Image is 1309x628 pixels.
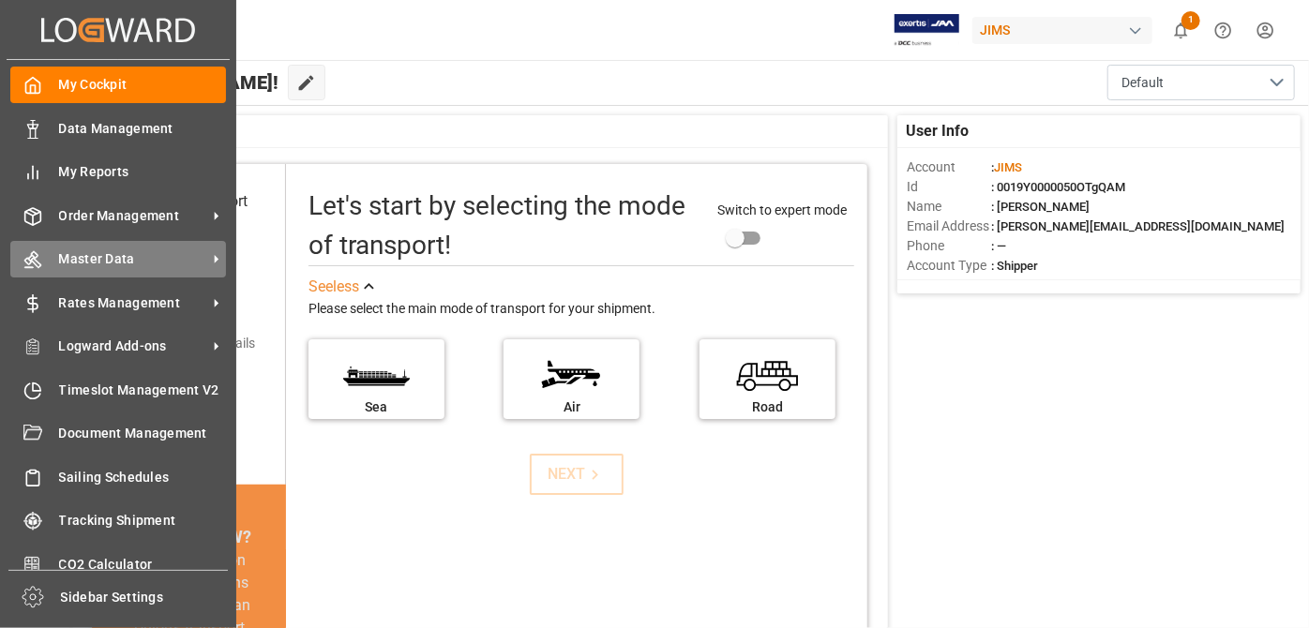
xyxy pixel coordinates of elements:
[59,468,227,487] span: Sailing Schedules
[138,334,255,353] div: Add shipping details
[991,219,1285,233] span: : [PERSON_NAME][EMAIL_ADDRESS][DOMAIN_NAME]
[10,546,226,582] a: CO2 Calculator
[59,162,227,182] span: My Reports
[907,217,991,236] span: Email Address
[907,236,991,256] span: Phone
[77,65,278,100] span: Hello [PERSON_NAME]!
[59,381,227,400] span: Timeslot Management V2
[994,160,1022,174] span: JIMS
[308,276,359,298] div: See less
[991,239,1006,253] span: : —
[1121,73,1164,93] span: Default
[308,298,854,321] div: Please select the main mode of transport for your shipment.
[59,511,227,531] span: Tracking Shipment
[10,458,226,495] a: Sailing Schedules
[1202,9,1244,52] button: Help Center
[59,206,207,226] span: Order Management
[907,256,991,276] span: Account Type
[717,202,847,217] span: Switch to expert mode
[59,75,227,95] span: My Cockpit
[318,397,435,417] div: Sea
[907,177,991,197] span: Id
[10,415,226,452] a: Document Management
[991,259,1038,273] span: : Shipper
[895,14,959,47] img: Exertis%20JAM%20-%20Email%20Logo.jpg_1722504956.jpg
[308,187,699,265] div: Let's start by selecting the mode of transport!
[972,12,1160,48] button: JIMS
[991,180,1125,194] span: : 0019Y0000050OTgQAM
[907,197,991,217] span: Name
[59,424,227,443] span: Document Management
[513,397,630,417] div: Air
[10,371,226,408] a: Timeslot Management V2
[972,17,1152,44] div: JIMS
[548,463,605,486] div: NEXT
[907,157,991,177] span: Account
[530,454,624,495] button: NEXT
[59,249,207,269] span: Master Data
[1160,9,1202,52] button: show 1 new notifications
[59,119,227,139] span: Data Management
[59,555,227,575] span: CO2 Calculator
[10,67,226,103] a: My Cockpit
[709,397,826,417] div: Road
[1107,65,1295,100] button: open menu
[10,110,226,146] a: Data Management
[991,200,1090,214] span: : [PERSON_NAME]
[59,293,207,313] span: Rates Management
[10,154,226,190] a: My Reports
[10,502,226,539] a: Tracking Shipment
[907,120,970,142] span: User Info
[61,588,229,607] span: Sidebar Settings
[991,160,1022,174] span: :
[59,336,207,356] span: Logward Add-ons
[1181,11,1200,30] span: 1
